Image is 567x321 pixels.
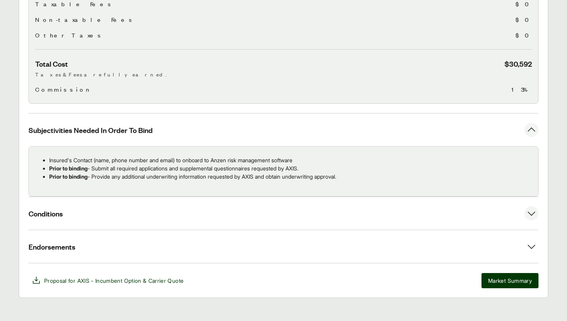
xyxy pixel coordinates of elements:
[35,85,93,94] span: Commission
[29,209,63,218] span: Conditions
[49,172,532,181] p: - Provide any additional underwriting information requested by AXIS and obtain underwriting appro...
[35,70,532,78] p: Taxes & Fees are fully earned.
[488,277,532,285] span: Market Summary
[44,277,184,285] span: Proposal for
[29,273,187,288] button: Proposal for AXIS - Incumbent Option & Carrier Quote
[29,114,538,146] button: Subjectivities Needed In Order To Bind
[49,173,87,180] strong: Prior to binding
[49,164,532,172] p: - Submit all required applications and supplemental questionnaires requested by AXIS.
[49,165,87,172] strong: Prior to binding
[77,277,141,284] span: AXIS - Incumbent Option
[512,85,532,94] span: 13%
[143,277,184,284] span: & Carrier Quote
[49,156,532,164] p: Insured's Contact (name, phone number and email) to onboard to Anzen risk management software
[505,59,532,69] span: $30,592
[29,125,153,135] span: Subjectivities Needed In Order To Bind
[29,230,538,263] button: Endorsements
[35,15,135,24] span: Non-taxable Fees
[481,273,538,288] button: Market Summary
[35,30,104,40] span: Other Taxes
[515,30,532,40] span: $0
[35,59,68,69] span: Total Cost
[515,15,532,24] span: $0
[29,242,75,252] span: Endorsements
[29,197,538,230] button: Conditions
